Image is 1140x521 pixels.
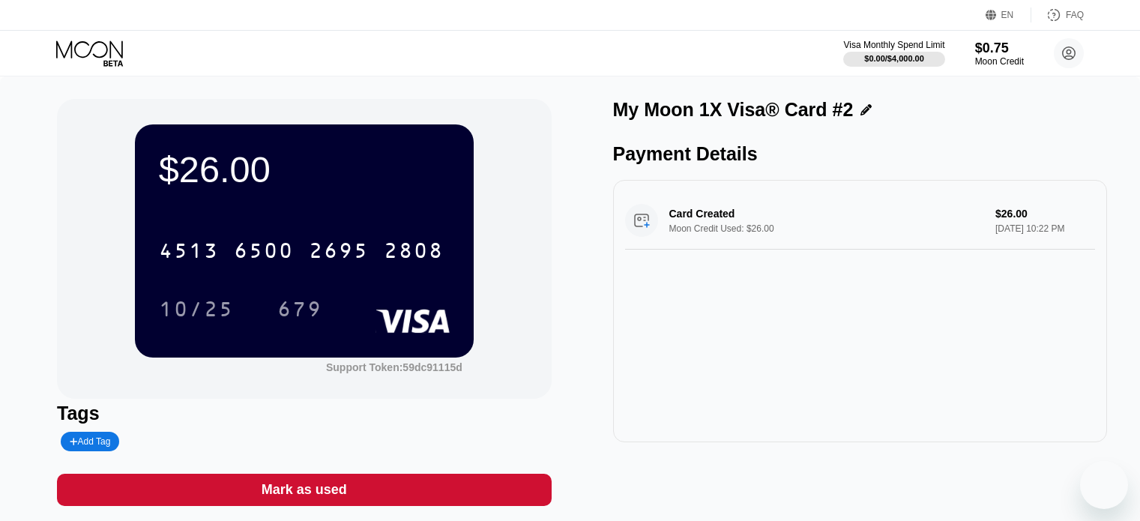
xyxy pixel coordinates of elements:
div: 679 [277,299,322,323]
div: Visa Monthly Spend Limit$0.00/$4,000.00 [843,40,944,67]
div: $26.00 [159,148,450,190]
div: Mark as used [57,474,551,506]
div: Payment Details [613,143,1107,165]
div: Visa Monthly Spend Limit [843,40,944,50]
div: 2695 [309,241,369,265]
div: Support Token: 59dc91115d [326,361,462,373]
div: 10/25 [159,299,234,323]
div: 679 [266,290,334,328]
div: 4513650026952808 [150,232,453,269]
div: Support Token:59dc91115d [326,361,462,373]
div: $0.75Moon Credit [975,40,1024,67]
div: 10/25 [148,290,245,328]
div: 2808 [384,241,444,265]
div: $0.00 / $4,000.00 [864,54,924,63]
div: FAQ [1066,10,1084,20]
div: $0.75 [975,40,1024,56]
div: Add Tag [61,432,119,451]
iframe: Button to launch messaging window [1080,461,1128,509]
div: EN [986,7,1031,22]
div: Tags [57,403,551,424]
div: Mark as used [262,481,347,499]
div: 6500 [234,241,294,265]
div: Add Tag [70,436,110,447]
div: FAQ [1031,7,1084,22]
div: 4513 [159,241,219,265]
div: My Moon 1X Visa® Card #2 [613,99,854,121]
div: Moon Credit [975,56,1024,67]
div: EN [1001,10,1014,20]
